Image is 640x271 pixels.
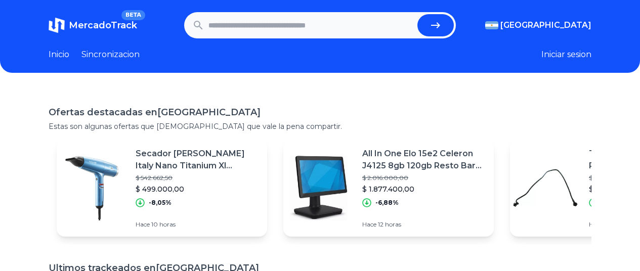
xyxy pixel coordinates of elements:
p: -6,88% [375,199,399,207]
img: Argentina [485,21,498,29]
img: Featured image [283,153,354,223]
p: $ 499.000,00 [136,184,259,194]
a: Sincronizacion [81,49,140,61]
h1: Ofertas destacadas en [GEOGRAPHIC_DATA] [49,105,591,119]
p: Secador [PERSON_NAME] Italy Nano Titanium Xl Babyliss Pro [136,148,259,172]
button: Iniciar sesion [541,49,591,61]
a: Inicio [49,49,69,61]
p: All In One Elo 15e2 Celeron J4125 8gb 120gb Resto Bar Pos [362,148,486,172]
img: MercadoTrack [49,17,65,33]
img: Featured image [510,153,581,223]
p: Hace 10 horas [136,220,259,229]
span: MercadoTrack [69,20,137,31]
p: $ 2.016.000,00 [362,174,486,182]
p: Estas son algunas ofertas que [DEMOGRAPHIC_DATA] que vale la pena compartir. [49,121,591,131]
p: $ 1.877.400,00 [362,184,486,194]
a: Featured imageAll In One Elo 15e2 Celeron J4125 8gb 120gb Resto Bar Pos$ 2.016.000,00$ 1.877.400,... [283,140,494,237]
span: BETA [121,10,145,20]
img: Featured image [57,153,127,223]
a: MercadoTrackBETA [49,17,137,33]
button: [GEOGRAPHIC_DATA] [485,19,591,31]
p: -8,05% [149,199,172,207]
span: [GEOGRAPHIC_DATA] [500,19,591,31]
p: $ 542.662,50 [136,174,259,182]
a: Featured imageSecador [PERSON_NAME] Italy Nano Titanium Xl Babyliss Pro$ 542.662,50$ 499.000,00-8... [57,140,267,237]
p: Hace 12 horas [362,220,486,229]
